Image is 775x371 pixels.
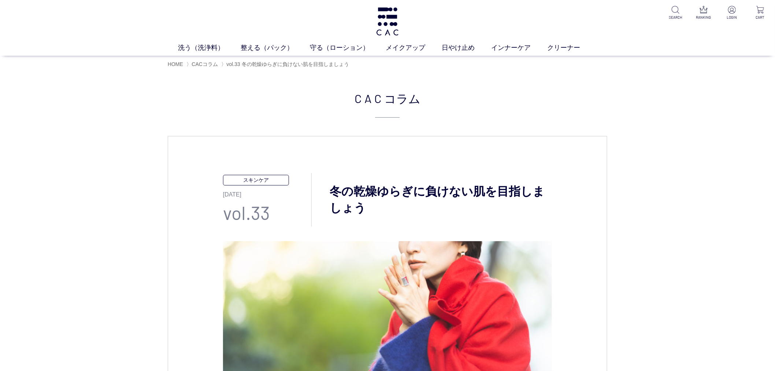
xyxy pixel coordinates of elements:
a: RANKING [695,6,713,20]
div: キーワード流入 [85,44,118,49]
a: LOGIN [723,6,741,20]
a: CART [751,6,769,20]
div: ドメイン概要 [33,44,61,49]
span: コラム [384,89,420,107]
div: ドメイン: [DOMAIN_NAME] [19,19,85,26]
a: SEARCH [667,6,685,20]
img: website_grey.svg [12,19,18,26]
li: 〉 [186,61,220,68]
h2: CAC [168,89,607,118]
h3: 冬の乾燥ゆらぎに負けない肌を目指しましょう [312,183,552,216]
p: RANKING [695,15,713,20]
span: vol.33 冬の乾燥ゆらぎに負けない肌を目指しましょう [226,61,349,67]
a: クリーナー [548,43,597,53]
a: 洗う（洗浄料） [178,43,241,53]
img: logo_orange.svg [12,12,18,18]
p: CART [751,15,769,20]
a: メイクアップ [386,43,442,53]
a: 日やけ止め [442,43,492,53]
a: CACコラム [192,61,218,67]
p: スキンケア [223,175,289,185]
a: 守る（ローション） [310,43,386,53]
img: logo [375,7,400,36]
img: tab_keywords_by_traffic_grey.svg [77,43,83,49]
p: vol.33 [223,199,312,227]
p: SEARCH [667,15,685,20]
img: tab_domain_overview_orange.svg [25,43,31,49]
p: [DATE] [223,185,312,199]
a: 整える（パック） [241,43,310,53]
p: LOGIN [723,15,741,20]
li: 〉 [221,61,351,68]
a: インナーケア [492,43,548,53]
a: HOME [168,61,183,67]
div: v 4.0.25 [21,12,36,18]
